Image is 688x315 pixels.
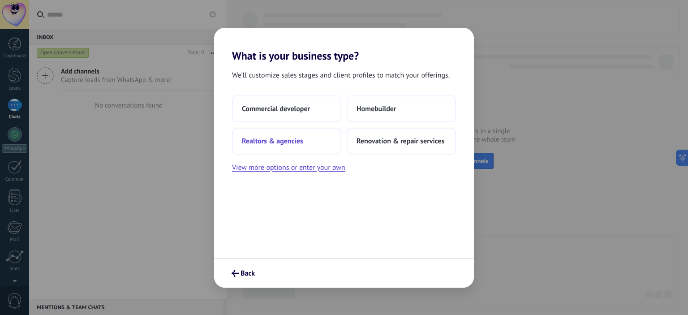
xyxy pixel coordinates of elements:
button: Commercial developer [232,95,341,122]
span: Back [241,270,255,276]
span: We’ll customize sales stages and client profiles to match your offerings. [232,69,450,81]
button: Back [228,266,259,281]
span: Homebuilder [357,104,396,113]
span: Commercial developer [242,104,310,113]
button: Realtors & agencies [232,128,341,155]
button: View more options or enter your own [232,162,345,173]
h2: What is your business type? [214,28,474,62]
button: Homebuilder [347,95,456,122]
span: Renovation & repair services [357,137,444,146]
span: Realtors & agencies [242,137,303,146]
button: Renovation & repair services [347,128,456,155]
